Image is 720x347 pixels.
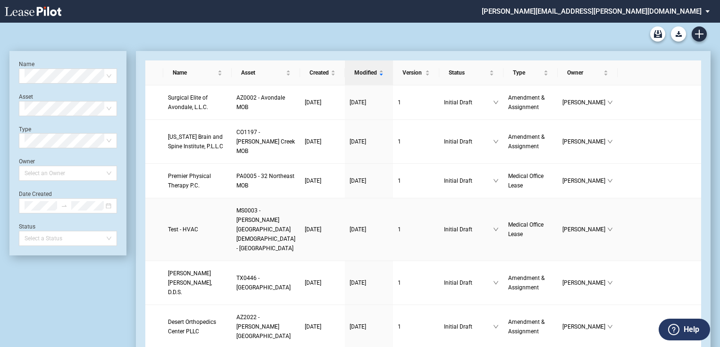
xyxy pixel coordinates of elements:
a: 1 [398,98,435,107]
a: [DATE] [305,322,340,331]
a: Premier Physical Therapy P.C. [168,171,227,190]
a: Medical Office Lease [508,220,553,239]
a: Amendment & Assignment [508,273,553,292]
span: Surgical Elite of Avondale, L.L.C. [168,94,208,110]
th: Asset [232,60,300,85]
a: [DATE] [305,278,340,288]
th: Version [393,60,440,85]
a: [DATE] [350,322,388,331]
span: Amendment & Assignment [508,94,544,110]
span: down [607,178,613,184]
span: [PERSON_NAME] [562,278,607,288]
span: Initial Draft [444,137,493,146]
a: AZ2022 - [PERSON_NAME][GEOGRAPHIC_DATA] [236,313,295,341]
span: down [493,178,499,184]
span: down [607,280,613,286]
a: [DATE] [305,137,340,146]
span: MS0003 - Jackson Baptist Medical Center - Belhaven [236,207,295,252]
span: [DATE] [305,178,321,184]
span: Initial Draft [444,176,493,186]
span: Initial Draft [444,98,493,107]
label: Status [19,223,35,230]
button: Help [659,319,710,340]
span: Premier Physical Therapy P.C. [168,173,211,189]
span: [PERSON_NAME] [562,137,607,146]
label: Asset [19,93,33,100]
a: Amendment & Assignment [508,317,553,336]
span: Initial Draft [444,225,493,234]
span: AZ0002 - Avondale MOB [236,94,285,110]
th: Status [439,60,503,85]
span: CO1197 - Aurora Cherry Creek MOB [236,129,295,154]
a: 1 [398,137,435,146]
span: TX0446 - Museum Medical Tower [236,275,291,291]
a: Test - HVAC [168,225,227,234]
span: [DATE] [305,323,321,330]
span: 1 [398,323,401,330]
a: Create new document [692,26,707,42]
span: to [61,203,67,209]
span: swap-right [61,203,67,209]
span: [DATE] [350,279,366,286]
a: 1 [398,176,435,186]
span: AZ2022 - Osborn Town Center [236,314,291,339]
a: [DATE] [350,137,388,146]
label: Name [19,61,34,68]
span: 1 [398,99,401,106]
md-menu: Download Blank Form List [668,26,689,42]
a: [US_STATE] Brain and Spine Institute, P.L.L.C [168,132,227,151]
span: [PERSON_NAME] [562,176,607,186]
span: [DATE] [350,323,366,330]
span: Amendment & Assignment [508,275,544,291]
a: AZ0002 - Avondale MOB [236,93,295,112]
button: Download Blank Form [671,26,686,42]
span: 1 [398,279,401,286]
span: 1 [398,178,401,184]
span: down [493,100,499,105]
a: Amendment & Assignment [508,132,553,151]
a: [DATE] [305,98,340,107]
label: Owner [19,158,35,165]
span: Amendment & Assignment [508,134,544,150]
th: Modified [345,60,393,85]
a: [DATE] [350,225,388,234]
span: [PERSON_NAME] [562,322,607,331]
span: [DATE] [305,138,321,145]
th: Owner [558,60,618,85]
span: down [493,227,499,232]
a: [DATE] [305,176,340,186]
span: PA0005 - 32 Northeast MOB [236,173,294,189]
span: down [493,324,499,330]
span: Modified [354,68,377,77]
a: [DATE] [350,278,388,288]
span: down [607,227,613,232]
span: [PERSON_NAME] [562,225,607,234]
a: MS0003 - [PERSON_NAME][GEOGRAPHIC_DATA][DEMOGRAPHIC_DATA] - [GEOGRAPHIC_DATA] [236,206,295,253]
a: Medical Office Lease [508,171,553,190]
span: down [493,139,499,144]
a: 1 [398,278,435,288]
span: Medical Office Lease [508,173,544,189]
a: Amendment & Assignment [508,93,553,112]
span: Type [513,68,542,77]
a: CO1197 - [PERSON_NAME] Creek MOB [236,127,295,156]
span: [PERSON_NAME] [562,98,607,107]
span: [DATE] [305,279,321,286]
span: 1 [398,138,401,145]
span: down [493,280,499,286]
span: Asset [241,68,284,77]
span: 1 [398,226,401,233]
a: PA0005 - 32 Northeast MOB [236,171,295,190]
th: Name [163,60,232,85]
span: Owner [567,68,602,77]
th: Type [503,60,558,85]
span: [DATE] [305,99,321,106]
span: down [607,100,613,105]
span: Initial Draft [444,322,493,331]
span: Name [173,68,216,77]
label: Type [19,126,31,133]
span: down [607,324,613,330]
th: Created [300,60,345,85]
span: [DATE] [350,99,366,106]
span: Version [402,68,424,77]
